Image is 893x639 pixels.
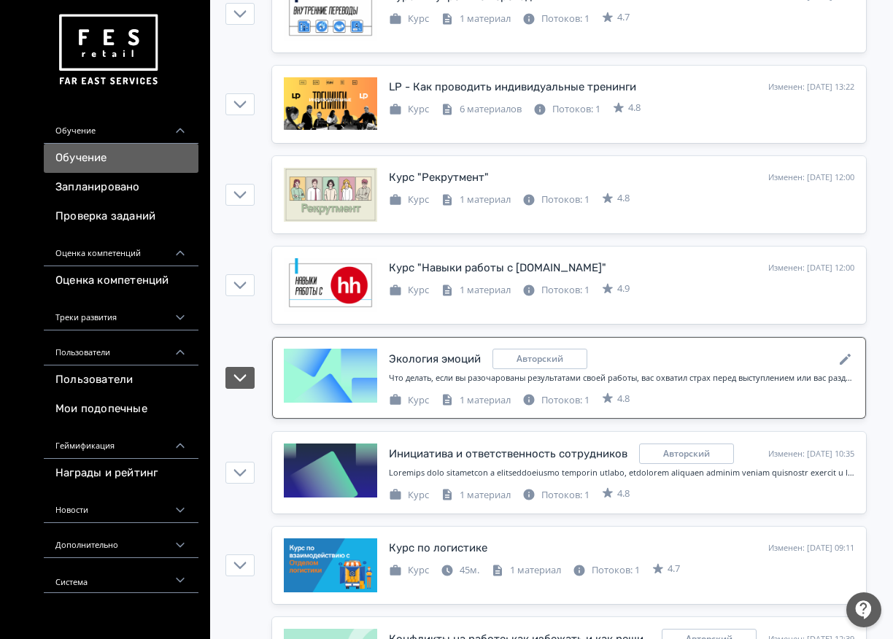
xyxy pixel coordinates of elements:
[617,392,630,406] span: 4.8
[389,283,429,298] div: Курс
[573,563,640,578] div: Потоков: 1
[441,488,511,503] div: 1 материал
[44,365,198,395] a: Пользователи
[44,523,198,558] div: Дополнительно
[491,563,561,578] div: 1 материал
[389,169,489,186] div: Курс "Рекрутмент"
[492,349,587,369] div: copyright
[389,372,854,384] div: Что делать, если вы разочарованы результатами своей работы, вас охватил страх перед выступлением ...
[441,193,511,207] div: 1 материал
[389,193,429,207] div: Курс
[617,10,630,25] span: 4.7
[768,262,854,274] div: Изменен: [DATE] 12:00
[617,487,630,501] span: 4.8
[389,79,636,96] div: LP - Как проводить индивидуальные тренинги
[44,488,198,523] div: Новости
[617,282,630,296] span: 4.9
[389,540,487,557] div: Курс по логистике
[389,488,429,503] div: Курс
[460,563,479,576] span: 45м.
[44,173,198,202] a: Запланировано
[44,395,198,424] a: Мои подопечные
[44,109,198,144] div: Обучение
[639,444,734,464] div: copyright
[389,467,854,479] div: Изучение темы инициативы и ответственности является важным, поскольку помогает развить навыки акт...
[768,171,854,184] div: Изменен: [DATE] 12:00
[389,393,429,408] div: Курс
[44,295,198,330] div: Треки развития
[389,260,606,276] div: Курс "Навыки работы с hh.ru"
[389,12,429,26] div: Курс
[768,542,854,554] div: Изменен: [DATE] 09:11
[522,488,589,503] div: Потоков: 1
[44,558,198,593] div: Система
[44,424,198,459] div: Геймификация
[44,202,198,231] a: Проверка заданий
[533,102,600,117] div: Потоков: 1
[768,81,854,93] div: Изменен: [DATE] 13:22
[389,351,481,368] div: Экология эмоций
[441,283,511,298] div: 1 материал
[522,393,589,408] div: Потоков: 1
[522,12,589,26] div: Потоков: 1
[44,330,198,365] div: Пользователи
[628,101,641,115] span: 4.8
[55,9,161,91] img: https://files.teachbase.ru/system/account/57463/logo/medium-936fc5084dd2c598f50a98b9cbe0469a.png
[389,563,429,578] div: Курс
[44,266,198,295] a: Оценка компетенций
[44,144,198,173] a: Обучение
[522,283,589,298] div: Потоков: 1
[389,102,429,117] div: Курс
[768,448,854,460] div: Изменен: [DATE] 10:35
[522,193,589,207] div: Потоков: 1
[441,393,511,408] div: 1 материал
[441,12,511,26] div: 1 материал
[668,562,680,576] span: 4.7
[389,446,627,462] div: Инициатива и ответственность сотрудников
[44,459,198,488] a: Награды и рейтинг
[441,102,522,117] div: 6 материалов
[44,231,198,266] div: Оценка компетенций
[617,191,630,206] span: 4.8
